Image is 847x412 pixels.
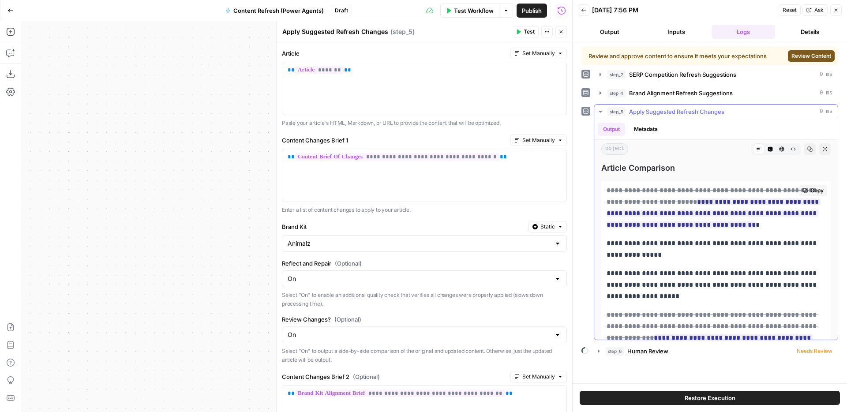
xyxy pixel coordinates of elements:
textarea: Apply Suggested Refresh Changes [282,27,388,36]
span: step_4 [607,89,626,97]
span: object [601,143,628,155]
button: Test Workflow [440,4,499,18]
span: ( step_5 ) [390,27,415,36]
span: Set Manually [522,49,555,57]
button: 0 ms [594,86,838,100]
span: Publish [522,6,542,15]
span: Human Review [627,347,668,356]
span: 0 ms [820,71,832,79]
button: Logs [712,25,775,39]
span: Reset [783,6,797,14]
p: Select "On" to enable an additional quality check that verifies all changes were properly applied... [282,291,567,308]
button: Review Content [788,50,835,62]
button: Set Manually [510,48,567,59]
span: Test [524,28,535,36]
button: Restore Execution [580,391,840,405]
button: Set Manually [510,371,567,382]
span: Set Manually [522,136,555,144]
span: 0 ms [820,89,832,97]
span: Copy [810,187,824,195]
button: Inputs [645,25,708,39]
span: Static [540,223,555,231]
button: Details [779,25,842,39]
button: Content Refresh (Power Agents) [220,4,329,18]
button: Set Manually [510,135,567,146]
div: 0 ms [594,119,838,340]
span: (Optional) [334,315,361,324]
button: Reset [779,4,801,16]
button: Copy [799,185,827,196]
span: step_5 [607,107,626,116]
p: Enter a list of content changes to apply to your article. [282,206,567,214]
label: Content Changes Brief 2 [282,372,507,381]
span: Test Workflow [454,6,494,15]
span: Content Refresh (Power Agents) [233,6,324,15]
button: Ask [802,4,828,16]
span: step_2 [607,70,626,79]
span: (Optional) [353,372,380,381]
input: Animalz [288,239,551,248]
label: Reflect and Repair [282,259,567,268]
p: Select "On" to output a side-by-side comparison of the original and updated content. Otherwise, j... [282,347,567,364]
span: Review Content [791,52,831,60]
p: Paste your article's HTML, Markdown, or URL to provide the content that will be optimized. [282,119,567,127]
button: Test [512,26,539,37]
span: step_6 [606,347,624,356]
label: Article [282,49,507,58]
span: Brand Alignment Refresh Suggestions [629,89,733,97]
button: Needs Review [592,344,838,358]
button: 0 ms [594,105,838,119]
span: 0 ms [820,108,832,116]
span: SERP Competition Refresh Suggestions [629,70,736,79]
button: 0 ms [594,67,838,82]
span: Article Comparison [601,162,831,174]
label: Brand Kit [282,222,525,231]
span: Needs Review [797,347,832,355]
button: Output [598,123,625,136]
span: Restore Execution [685,393,735,402]
label: Review Changes? [282,315,567,324]
span: Ask [814,6,824,14]
span: Draft [335,7,348,15]
label: Content Changes Brief 1 [282,136,507,145]
input: On [288,330,551,339]
button: Output [578,25,641,39]
span: Apply Suggested Refresh Changes [629,107,724,116]
span: Set Manually [522,373,555,381]
button: Publish [517,4,547,18]
div: Review and approve content to ensure it meets your expectations [588,52,776,60]
input: On [288,274,551,283]
button: Metadata [629,123,663,136]
button: Static [528,221,567,232]
span: (Optional) [335,259,362,268]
